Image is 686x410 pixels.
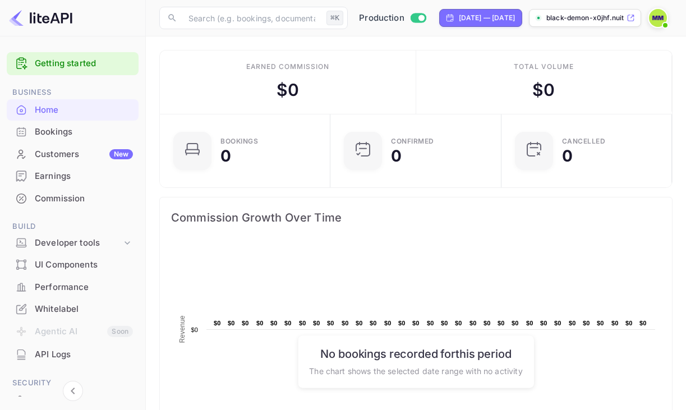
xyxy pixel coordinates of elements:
div: Commission [7,188,139,210]
a: UI Components [7,254,139,275]
text: $0 [327,320,334,326]
div: Commission [35,192,133,205]
text: $0 [313,320,320,326]
img: LiteAPI logo [9,9,72,27]
text: $0 [412,320,420,326]
text: $0 [270,320,278,326]
div: Total volume [514,62,574,72]
text: $0 [469,320,477,326]
a: Getting started [35,57,133,70]
div: 0 [220,148,231,164]
div: Getting started [7,52,139,75]
text: $0 [611,320,619,326]
button: Collapse navigation [63,381,83,401]
text: $0 [498,320,505,326]
div: 0 [562,148,573,164]
span: Build [7,220,139,233]
a: Team management [7,389,139,410]
div: Team management [35,394,133,407]
text: $0 [540,320,547,326]
div: CANCELLED [562,138,606,145]
div: UI Components [7,254,139,276]
text: $0 [639,320,647,326]
text: $0 [484,320,491,326]
div: Developer tools [35,237,122,250]
text: $0 [384,320,392,326]
text: $0 [441,320,448,326]
h6: No bookings recorded for this period [309,347,522,360]
text: $0 [554,320,561,326]
div: Whitelabel [35,303,133,316]
a: Whitelabel [7,298,139,319]
p: black-demon-x0jhf.nuit... [546,13,624,23]
div: 0 [391,148,402,164]
div: Confirmed [391,138,434,145]
text: $0 [356,320,363,326]
div: Developer tools [7,233,139,253]
div: UI Components [35,259,133,271]
span: Commission Growth Over Time [171,209,661,227]
input: Search (e.g. bookings, documentation) [182,7,322,29]
div: ⌘K [326,11,343,25]
div: $ 0 [277,77,299,103]
text: $0 [427,320,434,326]
text: $0 [569,320,576,326]
a: API Logs [7,344,139,365]
div: Earned commission [246,62,329,72]
text: $0 [583,320,590,326]
div: Bookings [35,126,133,139]
text: $0 [284,320,292,326]
text: $0 [526,320,533,326]
div: Home [7,99,139,121]
text: $0 [242,320,249,326]
div: New [109,149,133,159]
text: $0 [625,320,633,326]
div: API Logs [35,348,133,361]
text: $0 [512,320,519,326]
img: munir mohammed [649,9,667,27]
a: Bookings [7,121,139,142]
text: $0 [214,320,221,326]
a: Home [7,99,139,120]
div: [DATE] — [DATE] [459,13,515,23]
text: $0 [398,320,406,326]
div: Home [35,104,133,117]
span: Production [359,12,404,25]
div: Whitelabel [7,298,139,320]
div: CustomersNew [7,144,139,165]
div: Bookings [220,138,258,145]
div: API Logs [7,344,139,366]
a: Performance [7,277,139,297]
div: Earnings [7,165,139,187]
div: Performance [7,277,139,298]
div: $ 0 [532,77,555,103]
text: $0 [191,326,198,333]
span: Security [7,377,139,389]
text: $0 [597,320,604,326]
text: $0 [256,320,264,326]
text: $0 [342,320,349,326]
span: Business [7,86,139,99]
div: Bookings [7,121,139,143]
text: $0 [370,320,377,326]
div: Click to change the date range period [439,9,522,27]
text: Revenue [178,315,186,343]
div: Earnings [35,170,133,183]
p: The chart shows the selected date range with no activity [309,365,522,376]
a: Earnings [7,165,139,186]
text: $0 [299,320,306,326]
div: Switch to Sandbox mode [354,12,430,25]
text: $0 [455,320,462,326]
text: $0 [228,320,235,326]
a: CustomersNew [7,144,139,164]
div: Performance [35,281,133,294]
div: Customers [35,148,133,161]
a: Commission [7,188,139,209]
